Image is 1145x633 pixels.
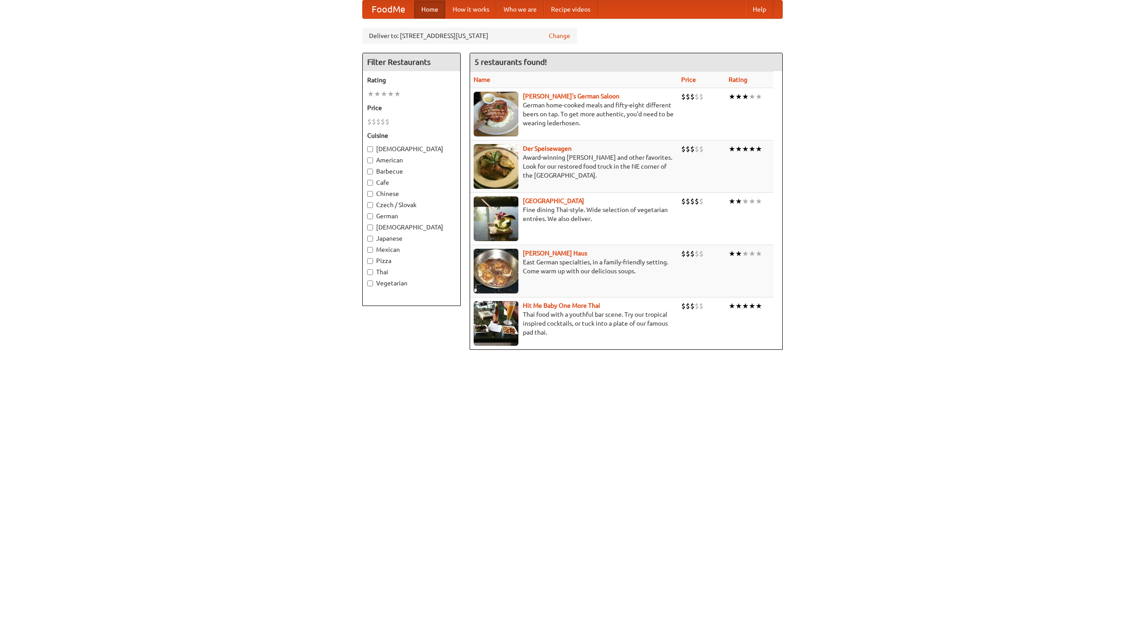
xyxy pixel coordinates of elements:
li: $ [686,301,690,311]
img: kohlhaus.jpg [474,249,518,293]
li: $ [686,249,690,259]
li: ★ [394,89,401,99]
label: American [367,156,456,165]
input: Thai [367,269,373,275]
li: $ [381,117,385,127]
label: Barbecue [367,167,456,176]
li: ★ [749,144,755,154]
label: Mexican [367,245,456,254]
li: $ [681,196,686,206]
div: Deliver to: [STREET_ADDRESS][US_STATE] [362,28,577,44]
label: Czech / Slovak [367,200,456,209]
a: Name [474,76,490,83]
li: $ [695,196,699,206]
li: $ [690,196,695,206]
a: Who we are [496,0,544,18]
label: [DEMOGRAPHIC_DATA] [367,144,456,153]
li: $ [690,249,695,259]
li: $ [690,301,695,311]
label: German [367,212,456,221]
label: Pizza [367,256,456,265]
a: Rating [729,76,747,83]
p: Fine dining Thai-style. Wide selection of vegetarian entrées. We also deliver. [474,205,674,223]
p: Award-winning [PERSON_NAME] and other favorites. Look for our restored food truck in the NE corne... [474,153,674,180]
input: [DEMOGRAPHIC_DATA] [367,146,373,152]
li: $ [690,92,695,102]
a: Hit Me Baby One More Thai [523,302,600,309]
a: How it works [445,0,496,18]
b: Der Speisewagen [523,145,572,152]
h5: Cuisine [367,131,456,140]
li: $ [681,301,686,311]
li: ★ [755,196,762,206]
li: ★ [729,92,735,102]
li: ★ [735,249,742,259]
a: [PERSON_NAME]'s German Saloon [523,93,619,100]
a: Help [746,0,773,18]
li: ★ [742,144,749,154]
li: ★ [755,249,762,259]
li: ★ [755,92,762,102]
li: $ [681,144,686,154]
a: [GEOGRAPHIC_DATA] [523,197,584,204]
img: babythai.jpg [474,301,518,346]
li: ★ [742,249,749,259]
input: [DEMOGRAPHIC_DATA] [367,225,373,230]
li: $ [699,144,704,154]
li: $ [372,117,376,127]
li: ★ [755,144,762,154]
label: [DEMOGRAPHIC_DATA] [367,223,456,232]
a: [PERSON_NAME] Haus [523,250,587,257]
li: $ [695,301,699,311]
li: $ [699,92,704,102]
li: $ [699,301,704,311]
li: ★ [381,89,387,99]
a: Recipe videos [544,0,598,18]
li: ★ [729,144,735,154]
ng-pluralize: 5 restaurants found! [475,58,547,66]
li: $ [695,249,699,259]
li: ★ [742,92,749,102]
label: Chinese [367,189,456,198]
h5: Price [367,103,456,112]
input: Japanese [367,236,373,242]
li: ★ [374,89,381,99]
li: ★ [387,89,394,99]
li: ★ [735,196,742,206]
li: $ [699,196,704,206]
li: ★ [755,301,762,311]
a: Home [414,0,445,18]
label: Thai [367,268,456,276]
li: ★ [735,92,742,102]
li: $ [686,144,690,154]
img: satay.jpg [474,196,518,241]
li: $ [367,117,372,127]
input: German [367,213,373,219]
h5: Rating [367,76,456,85]
li: $ [385,117,390,127]
a: FoodMe [363,0,414,18]
li: $ [681,92,686,102]
img: esthers.jpg [474,92,518,136]
li: ★ [749,249,755,259]
li: $ [681,249,686,259]
li: ★ [735,144,742,154]
a: Price [681,76,696,83]
li: ★ [749,92,755,102]
li: $ [699,249,704,259]
li: ★ [729,301,735,311]
li: ★ [735,301,742,311]
input: Mexican [367,247,373,253]
li: ★ [729,196,735,206]
input: Vegetarian [367,280,373,286]
li: $ [695,92,699,102]
input: American [367,157,373,163]
input: Chinese [367,191,373,197]
li: $ [695,144,699,154]
p: East German specialties, in a family-friendly setting. Come warm up with our delicious soups. [474,258,674,276]
label: Cafe [367,178,456,187]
